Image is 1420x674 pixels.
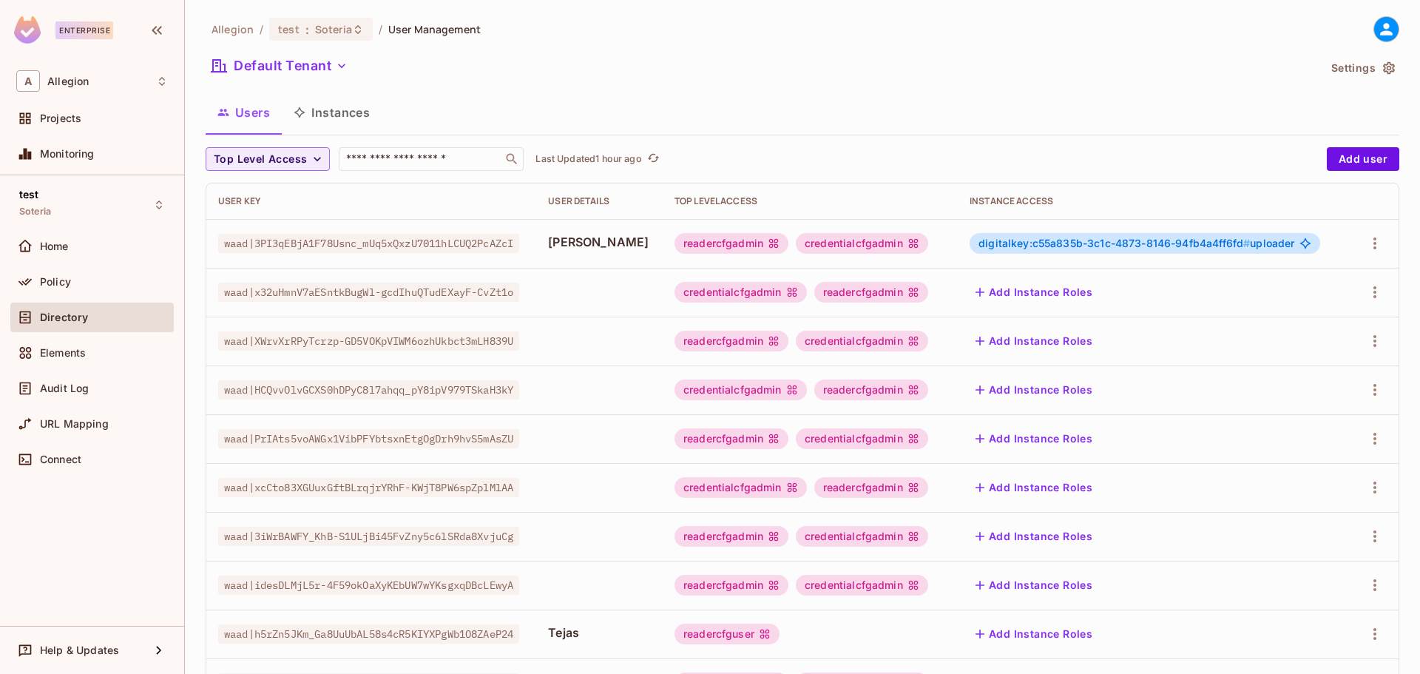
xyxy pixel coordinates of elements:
div: readercfgadmin [674,575,788,596]
div: Enterprise [55,21,113,39]
button: Add Instance Roles [970,427,1098,451]
span: waad|xcCto83XGUuxGftBLrqjrYRhF-KWjT8PW6spZplMlAA [218,478,519,497]
span: Tejas [548,624,651,641]
p: Last Updated 1 hour ago [535,153,641,165]
div: credentialcfgadmin [796,331,928,351]
button: Add Instance Roles [970,525,1098,548]
div: readercfgadmin [814,282,928,303]
span: uploader [978,237,1294,249]
img: SReyMgAAAABJRU5ErkJggg== [14,16,41,44]
div: readercfgadmin [674,233,788,254]
div: credentialcfgadmin [796,575,928,596]
span: URL Mapping [40,418,109,430]
span: Connect [40,454,81,465]
div: credentialcfgadmin [674,282,807,303]
span: : [305,24,310,36]
span: Workspace: Allegion [47,75,89,87]
button: Users [206,94,282,131]
div: credentialcfgadmin [796,526,928,547]
div: Instance Access [970,195,1339,207]
span: Policy [40,276,71,288]
div: User Key [218,195,524,207]
span: refresh [647,152,660,166]
span: Monitoring [40,148,95,160]
div: credentialcfgadmin [796,428,928,449]
div: readercfgadmin [674,331,788,351]
div: credentialcfgadmin [674,380,807,400]
span: User Management [388,22,481,36]
span: waad|x32uHmnV7aESntkBugWl-gcdIhuQTudEXayF-CvZt1o [218,283,519,302]
li: / [379,22,382,36]
span: test [19,189,39,200]
button: Add Instance Roles [970,378,1098,402]
button: Instances [282,94,382,131]
span: waad|idesDLMjL5r-4F59okOaXyKEbUW7wYKsgxqDBcLEwyA [218,576,519,595]
span: Projects [40,112,81,124]
span: waad|3PI3qEBjA1F78Usnc_mUq5xQxzU7011hLCUQ2PcAZcI [218,234,519,253]
span: Help & Updates [40,644,119,656]
div: readercfguser [674,624,780,644]
span: [PERSON_NAME] [548,234,651,250]
div: credentialcfgadmin [674,477,807,498]
span: A [16,70,40,92]
span: the active workspace [212,22,254,36]
span: waad|HCQvvOlvGCXS0hDPyC8l7ahqq_pY8ipV979TSkaH3kY [218,380,519,400]
span: Soteria [315,22,352,36]
button: Add user [1327,147,1399,171]
button: Add Instance Roles [970,476,1098,499]
button: Top Level Access [206,147,330,171]
div: User Details [548,195,651,207]
span: waad|PrIAts5voAWGx1VibPFYbtsxnEtgOgDrh9hvS5mAsZU [218,429,519,448]
button: Add Instance Roles [970,280,1098,304]
span: Elements [40,347,86,359]
button: Add Instance Roles [970,573,1098,597]
div: readercfgadmin [814,380,928,400]
span: Home [40,240,69,252]
button: refresh [645,150,663,168]
button: Add Instance Roles [970,622,1098,646]
div: readercfgadmin [674,526,788,547]
span: waad|XWrvXrRPyTcrzp-GD5VOKpVIWM6ozhUkbct3mLH839U [218,331,519,351]
div: Top Level Access [674,195,946,207]
span: # [1243,237,1250,249]
div: credentialcfgadmin [796,233,928,254]
button: Default Tenant [206,54,354,78]
span: Audit Log [40,383,89,394]
span: waad|h5rZn5JKm_Ga8UuUbAL58s4cR5KIYXPgWb1O8ZAeP24 [218,624,519,644]
li: / [260,22,263,36]
span: Click to refresh data [642,150,663,168]
span: Top Level Access [214,150,307,169]
span: Soteria [19,206,51,218]
button: Settings [1325,56,1399,80]
button: Add Instance Roles [970,329,1098,353]
span: Directory [40,311,88,323]
span: waad|3iWrBAWFY_KhB-S1ULjBi45FvZny5c6lSRda8XvjuCg [218,527,519,546]
span: test [278,22,300,36]
div: readercfgadmin [674,428,788,449]
div: readercfgadmin [814,477,928,498]
span: digitalkey:c55a835b-3c1c-4873-8146-94fb4a4ff6fd [978,237,1250,249]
